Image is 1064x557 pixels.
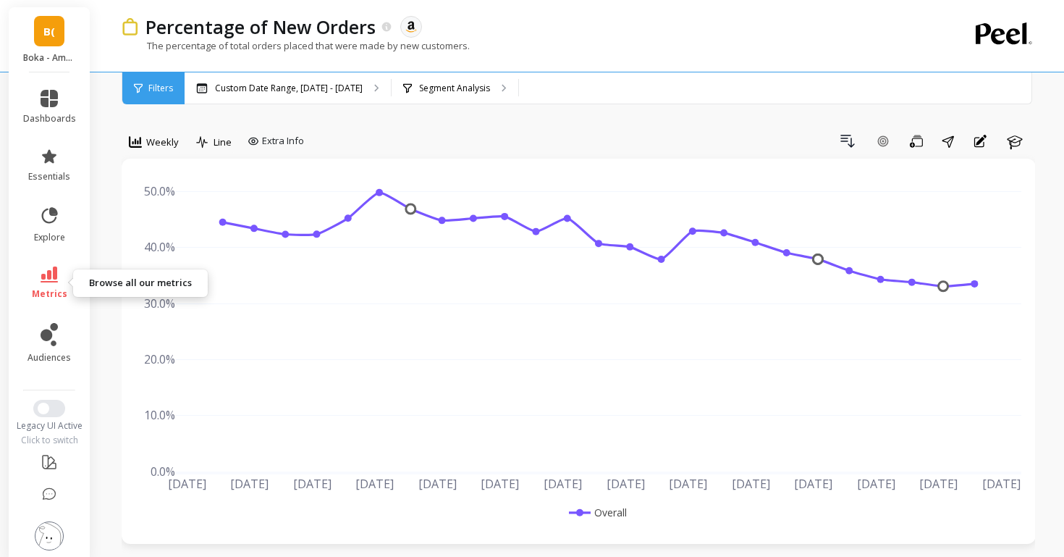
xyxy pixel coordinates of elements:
span: metrics [32,288,67,300]
div: Click to switch [9,435,90,446]
p: Segment Analysis [419,83,490,94]
span: Filters [148,83,173,94]
span: essentials [28,171,70,183]
span: Line [214,135,232,149]
div: Legacy UI Active [9,420,90,432]
img: header icon [122,18,138,36]
p: Boka - Amazon (Essor) [23,52,76,64]
span: dashboards [23,113,76,125]
span: explore [34,232,65,243]
img: api.amazon.svg [405,20,418,33]
span: audiences [28,352,71,364]
span: B( [43,23,55,40]
p: The percentage of total orders placed that were made by new customers. [122,39,470,52]
span: Extra Info [262,134,304,148]
p: Custom Date Range, [DATE] - [DATE] [215,83,363,94]
button: Switch to New UI [33,400,65,417]
p: Percentage of New Orders [145,14,376,39]
img: profile picture [35,522,64,550]
span: Weekly [146,135,179,149]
